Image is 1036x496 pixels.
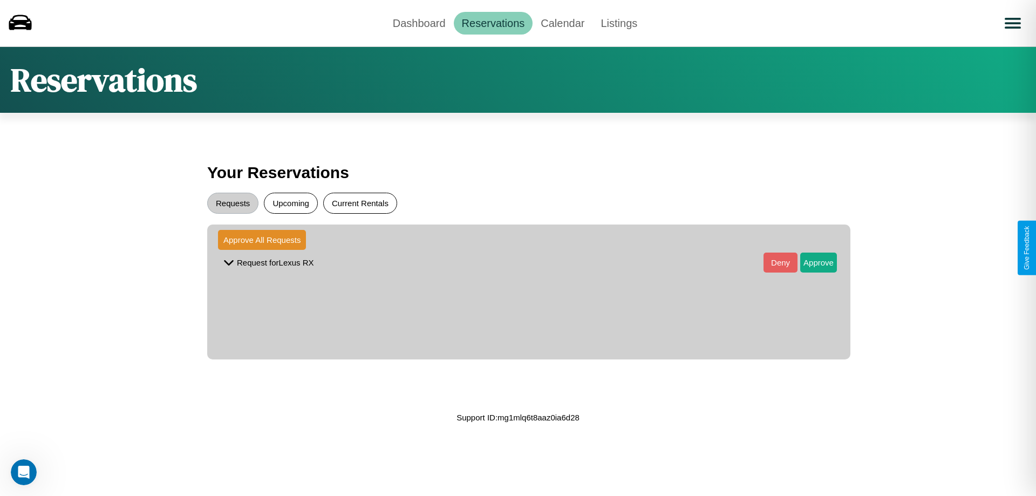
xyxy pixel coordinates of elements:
h1: Reservations [11,58,197,102]
p: Support ID: mg1mlq6t8aaz0ia6d28 [456,410,580,425]
a: Calendar [533,12,592,35]
div: Give Feedback [1023,226,1031,270]
iframe: Intercom live chat [11,459,37,485]
button: Deny [764,253,798,273]
h3: Your Reservations [207,158,829,187]
a: Listings [592,12,645,35]
button: Approve [800,253,837,273]
button: Upcoming [264,193,318,214]
a: Reservations [454,12,533,35]
button: Current Rentals [323,193,397,214]
button: Open menu [998,8,1028,38]
p: Request for Lexus RX [237,255,314,270]
a: Dashboard [385,12,454,35]
button: Approve All Requests [218,230,306,250]
button: Requests [207,193,258,214]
